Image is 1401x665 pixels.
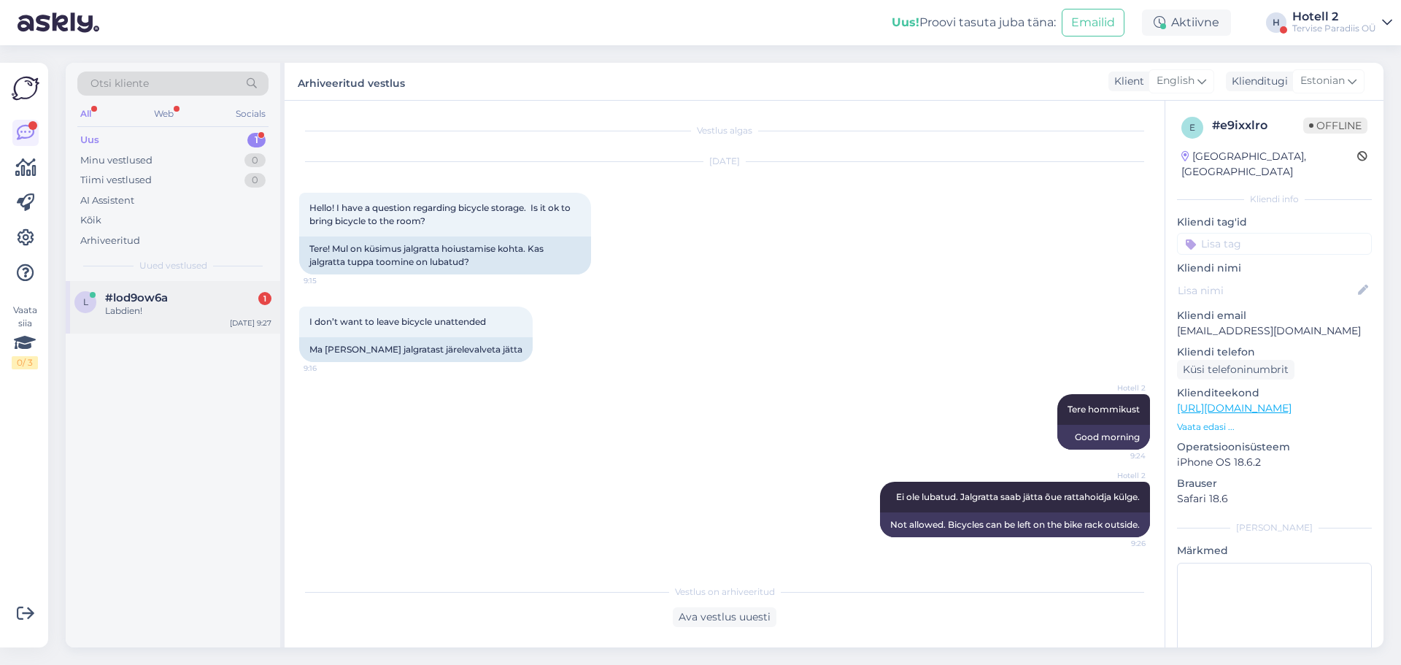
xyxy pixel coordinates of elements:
div: # e9ixxlro [1212,117,1303,134]
div: Tiimi vestlused [80,173,152,188]
p: Operatsioonisüsteem [1177,439,1372,455]
div: 1 [247,133,266,147]
span: I don’t want to leave bicycle unattended [309,316,486,327]
div: All [77,104,94,123]
div: Web [151,104,177,123]
div: Aktiivne [1142,9,1231,36]
div: 0 / 3 [12,356,38,369]
div: Kõik [80,213,101,228]
p: Kliendi telefon [1177,345,1372,360]
input: Lisa tag [1177,233,1372,255]
div: 0 [244,153,266,168]
span: 9:15 [304,275,358,286]
span: 9:24 [1091,450,1146,461]
p: Kliendi tag'id [1177,215,1372,230]
span: e [1189,122,1195,133]
div: [PERSON_NAME] [1177,521,1372,534]
div: Vaata siia [12,304,38,369]
span: Otsi kliente [90,76,149,91]
div: Tervise Paradiis OÜ [1292,23,1376,34]
div: AI Assistent [80,193,134,208]
div: Proovi tasuta juba täna: [892,14,1056,31]
p: iPhone OS 18.6.2 [1177,455,1372,470]
div: Vestlus algas [299,124,1150,137]
span: English [1157,73,1194,89]
p: Klienditeekond [1177,385,1372,401]
p: Brauser [1177,476,1372,491]
b: Uus! [892,15,919,29]
span: l [83,296,88,307]
p: [EMAIL_ADDRESS][DOMAIN_NAME] [1177,323,1372,339]
div: Uus [80,133,99,147]
div: Socials [233,104,269,123]
span: Ei ole lubatud. Jalgratta saab jätta õue rattahoidja külge. [896,491,1140,502]
span: Hotell 2 [1091,383,1146,393]
label: Arhiveeritud vestlus [298,72,405,91]
img: Askly Logo [12,74,39,102]
div: [DATE] 9:27 [230,318,271,328]
div: Kliendi info [1177,193,1372,206]
p: Vaata edasi ... [1177,420,1372,434]
span: Tere hommikust [1068,404,1140,415]
a: [URL][DOMAIN_NAME] [1177,401,1292,415]
span: Hotell 2 [1091,470,1146,481]
div: [GEOGRAPHIC_DATA], [GEOGRAPHIC_DATA] [1181,149,1357,180]
span: Offline [1303,118,1367,134]
div: Good morning [1057,425,1150,450]
button: Emailid [1062,9,1124,36]
div: Klient [1108,74,1144,89]
p: Kliendi nimi [1177,261,1372,276]
a: Hotell 2Tervise Paradiis OÜ [1292,11,1392,34]
p: Märkmed [1177,543,1372,558]
span: #lod9ow6a [105,291,168,304]
span: Estonian [1300,73,1345,89]
span: Hello! I have a question regarding bicycle storage. Is it ok to bring bicycle to the room? [309,202,573,226]
div: H [1266,12,1286,33]
div: Arhiveeritud [80,234,140,248]
div: Küsi telefoninumbrit [1177,360,1294,380]
div: Minu vestlused [80,153,153,168]
p: Kliendi email [1177,308,1372,323]
div: Not allowed. Bicycles can be left on the bike rack outside. [880,512,1150,537]
div: 0 [244,173,266,188]
div: Hotell 2 [1292,11,1376,23]
div: Tere! Mul on küsimus jalgratta hoiustamise kohta. Kas jalgratta tuppa toomine on lubatud? [299,237,591,274]
div: 1 [258,292,271,305]
div: Klienditugi [1226,74,1288,89]
div: Ava vestlus uuesti [673,607,776,627]
div: Labdien! [105,304,271,318]
span: 9:26 [1091,538,1146,549]
input: Lisa nimi [1178,282,1355,299]
p: Safari 18.6 [1177,491,1372,507]
span: Uued vestlused [139,259,207,272]
div: Ma [PERSON_NAME] jalgratast järelevalveta jätta [299,337,533,362]
span: 9:16 [304,363,358,374]
span: Vestlus on arhiveeritud [675,585,775,599]
div: [DATE] [299,155,1150,168]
